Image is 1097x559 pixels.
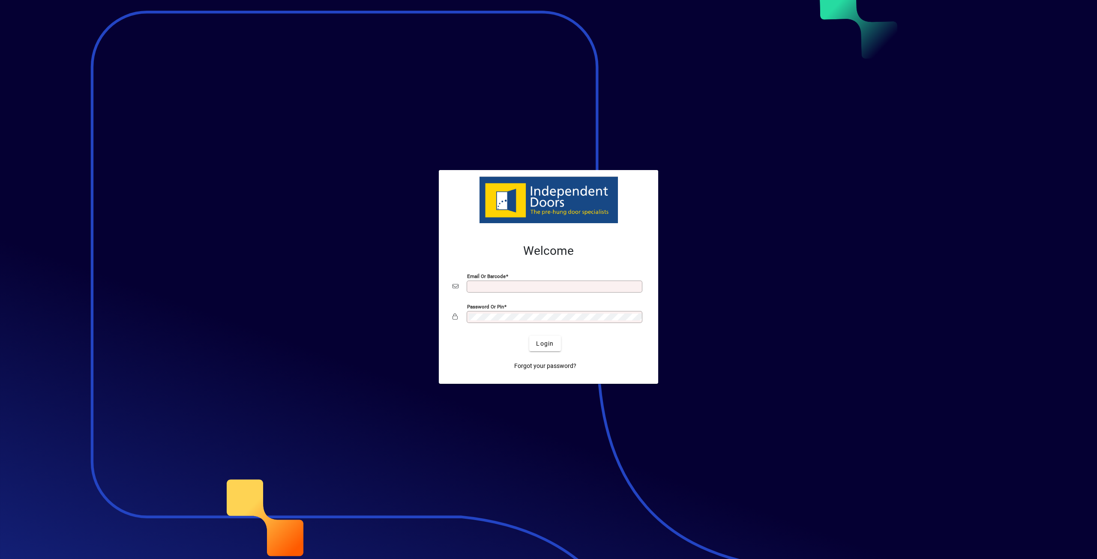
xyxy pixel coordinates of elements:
mat-label: Email or Barcode [467,273,506,279]
span: Forgot your password? [514,362,576,371]
button: Login [529,336,560,351]
a: Forgot your password? [511,358,580,374]
mat-label: Password or Pin [467,304,504,310]
h2: Welcome [453,244,644,258]
span: Login [536,339,554,348]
